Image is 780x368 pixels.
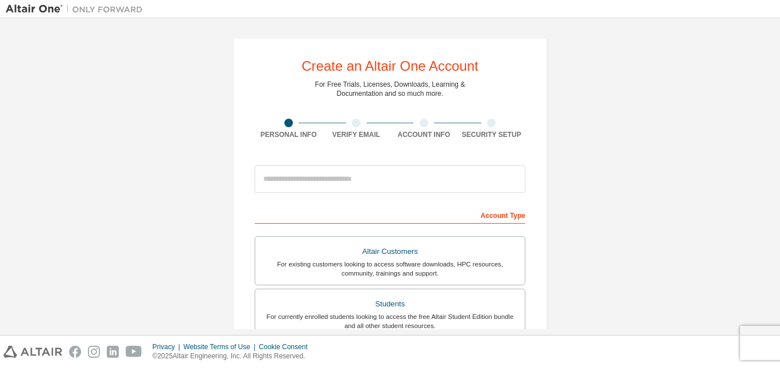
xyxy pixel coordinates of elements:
[262,296,518,312] div: Students
[301,59,479,73] div: Create an Altair One Account
[69,346,81,358] img: facebook.svg
[3,346,62,358] img: altair_logo.svg
[255,205,525,224] div: Account Type
[152,351,315,361] p: © 2025 Altair Engineering, Inc. All Rights Reserved.
[183,342,259,351] div: Website Terms of Use
[262,244,518,260] div: Altair Customers
[262,312,518,330] div: For currently enrolled students looking to access the free Altair Student Edition bundle and all ...
[390,130,458,139] div: Account Info
[262,260,518,278] div: For existing customers looking to access software downloads, HPC resources, community, trainings ...
[88,346,100,358] img: instagram.svg
[6,3,148,15] img: Altair One
[107,346,119,358] img: linkedin.svg
[126,346,142,358] img: youtube.svg
[259,342,314,351] div: Cookie Consent
[255,130,323,139] div: Personal Info
[323,130,391,139] div: Verify Email
[458,130,526,139] div: Security Setup
[315,80,465,98] div: For Free Trials, Licenses, Downloads, Learning & Documentation and so much more.
[152,342,183,351] div: Privacy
